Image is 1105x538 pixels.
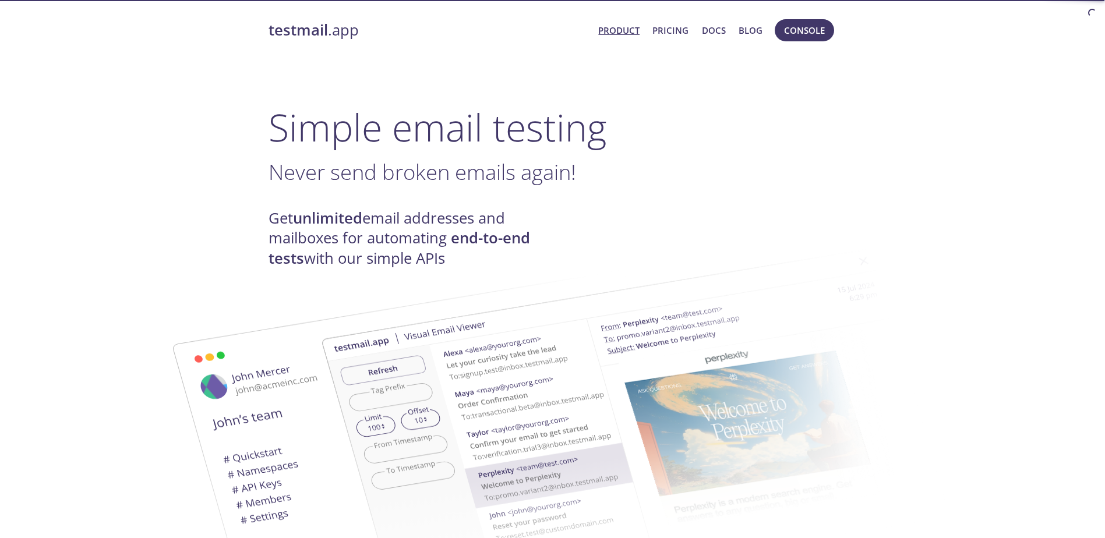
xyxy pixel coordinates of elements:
span: Console [784,23,825,38]
span: Never send broken emails again! [269,157,576,186]
a: Pricing [652,23,689,38]
a: Blog [739,23,762,38]
strong: unlimited [293,208,362,228]
strong: testmail [269,20,328,40]
strong: end-to-end tests [269,228,530,268]
button: Console [775,19,834,41]
h1: Simple email testing [269,105,837,150]
a: testmail.app [269,20,589,40]
h4: Get email addresses and mailboxes for automating with our simple APIs [269,208,553,268]
a: Product [598,23,640,38]
a: Docs [702,23,726,38]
